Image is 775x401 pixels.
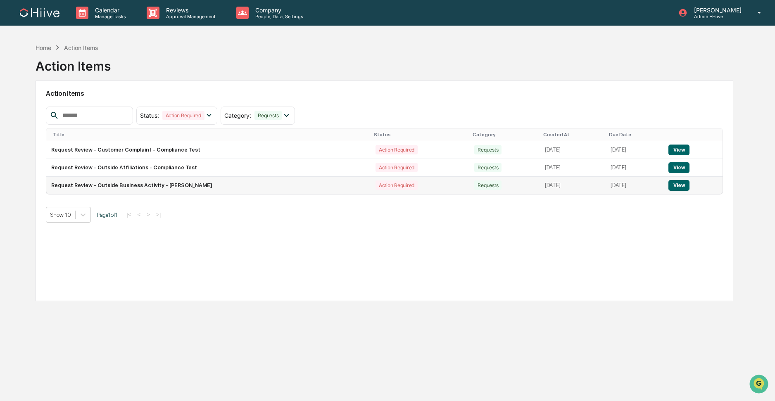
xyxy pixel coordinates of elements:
[474,145,502,154] div: Requests
[124,211,133,218] button: |<
[21,37,136,46] input: Clear
[144,211,152,218] button: >
[154,211,163,218] button: >|
[668,162,689,173] button: View
[606,177,663,194] td: [DATE]
[60,104,67,111] div: 🗄️
[28,63,136,71] div: Start new chat
[46,159,371,177] td: Request Review - Outside Affiliations - Compliance Test
[254,111,282,120] div: Requests
[159,7,220,14] p: Reviews
[543,132,602,138] div: Created At
[224,112,251,119] span: Category :
[46,90,723,97] h2: Action Items
[140,112,159,119] span: Status :
[249,14,307,19] p: People, Data, Settings
[540,141,606,159] td: [DATE]
[135,211,143,218] button: <
[376,163,418,172] div: Action Required
[540,177,606,194] td: [DATE]
[140,65,150,75] button: Start new chat
[687,7,746,14] p: [PERSON_NAME]
[36,44,51,51] div: Home
[376,180,418,190] div: Action Required
[17,104,53,112] span: Preclearance
[57,100,106,115] a: 🗄️Attestations
[53,132,367,138] div: Title
[5,116,55,131] a: 🔎Data Lookup
[28,71,105,78] div: We're available if you need us!
[5,100,57,115] a: 🖐️Preclearance
[606,141,663,159] td: [DATE]
[36,52,111,74] div: Action Items
[668,180,689,191] button: View
[8,63,23,78] img: 1746055101610-c473b297-6a78-478c-a979-82029cc54cd1
[668,182,689,188] a: View
[749,374,771,396] iframe: Open customer support
[606,159,663,177] td: [DATE]
[162,111,204,120] div: Action Required
[64,44,98,51] div: Action Items
[58,139,100,146] a: Powered byPylon
[668,147,689,153] a: View
[8,104,15,111] div: 🖐️
[668,164,689,171] a: View
[17,119,52,128] span: Data Lookup
[46,177,371,194] td: Request Review - Outside Business Activity - [PERSON_NAME]
[540,159,606,177] td: [DATE]
[609,132,660,138] div: Due Date
[88,7,130,14] p: Calendar
[374,132,466,138] div: Status
[159,14,220,19] p: Approval Management
[8,17,150,30] p: How can we help?
[88,14,130,19] p: Manage Tasks
[473,132,537,138] div: Category
[687,14,746,19] p: Admin • Hiive
[249,7,307,14] p: Company
[376,145,418,154] div: Action Required
[474,163,502,172] div: Requests
[97,211,118,218] span: Page 1 of 1
[668,145,689,155] button: View
[20,8,59,17] img: logo
[68,104,102,112] span: Attestations
[8,120,15,127] div: 🔎
[46,141,371,159] td: Request Review - Customer Complaint - Compliance Test
[474,180,502,190] div: Requests
[82,140,100,146] span: Pylon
